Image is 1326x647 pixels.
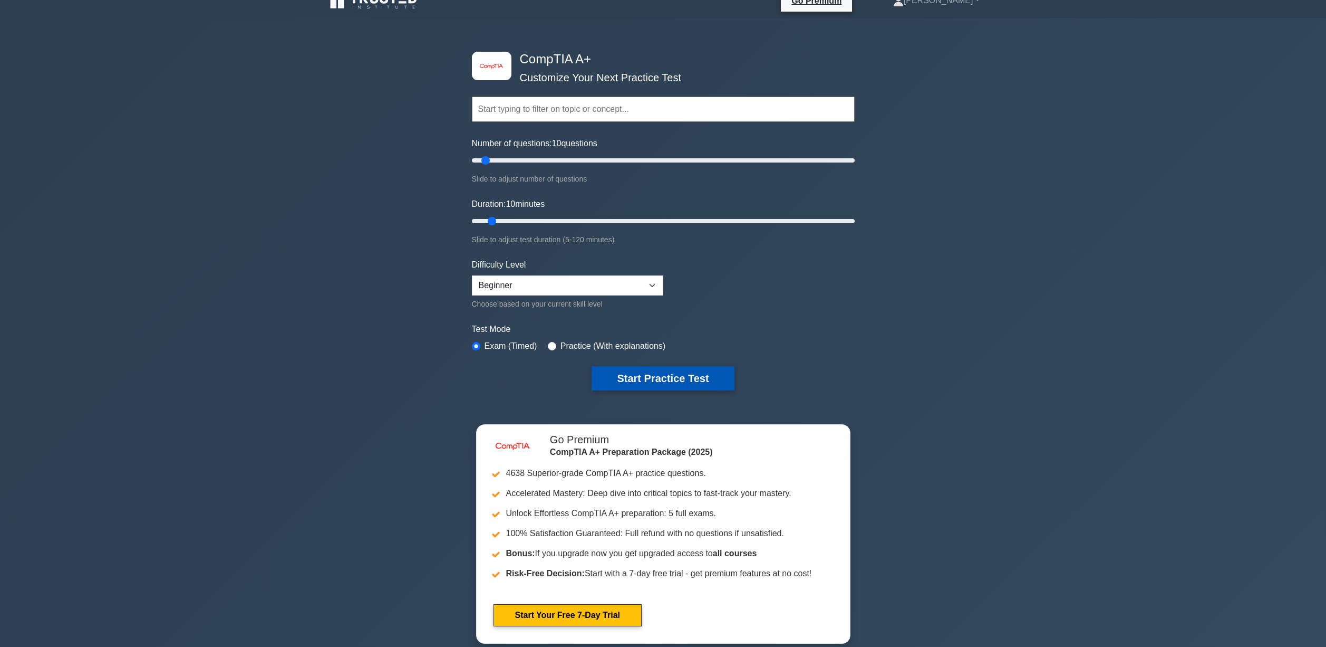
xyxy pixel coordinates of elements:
span: 10 [506,199,515,208]
label: Exam (Timed) [485,340,537,353]
label: Test Mode [472,323,855,336]
input: Start typing to filter on topic or concept... [472,97,855,122]
h4: CompTIA A+ [516,52,803,67]
label: Practice (With explanations) [560,340,665,353]
a: Start Your Free 7-Day Trial [493,604,642,626]
span: 10 [552,139,562,148]
div: Slide to adjust number of questions [472,173,855,185]
label: Difficulty Level [472,259,526,271]
button: Start Practice Test [592,366,734,391]
label: Number of questions: questions [472,137,597,150]
div: Choose based on your current skill level [472,298,663,310]
label: Duration: minutes [472,198,545,211]
div: Slide to adjust test duration (5-120 minutes) [472,233,855,246]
